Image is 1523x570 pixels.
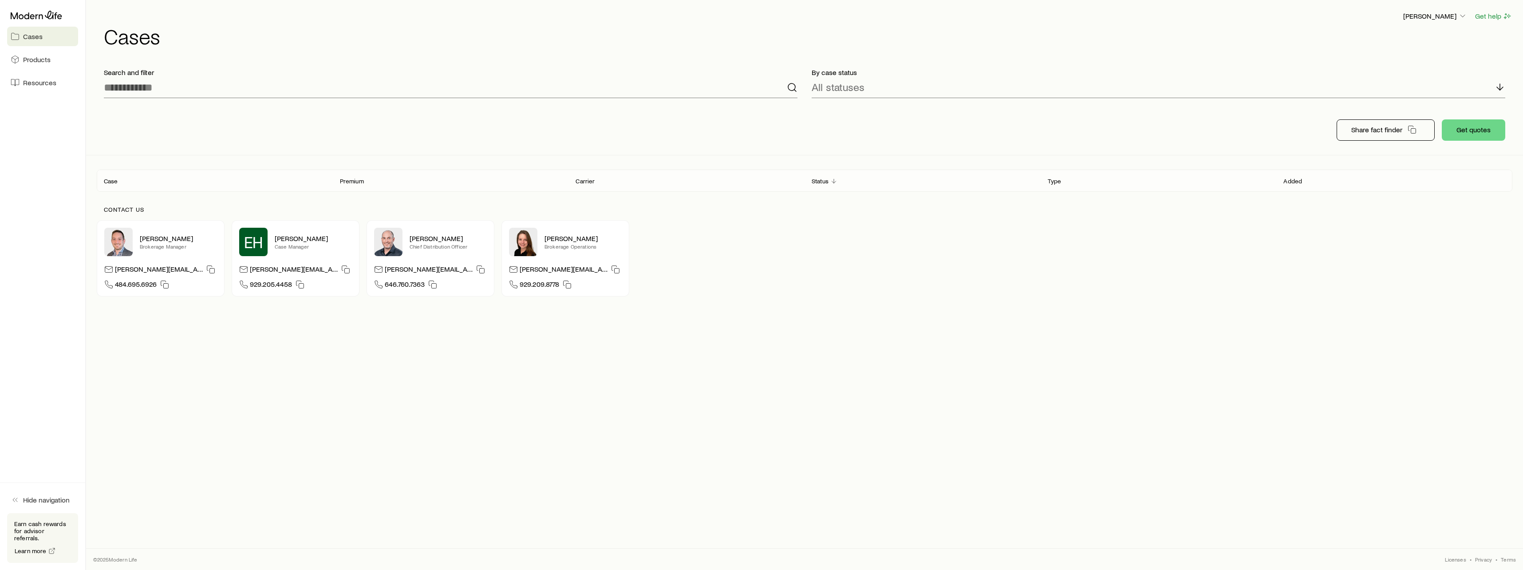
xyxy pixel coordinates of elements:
[812,81,864,93] p: All statuses
[14,520,71,542] p: Earn cash rewards for advisor referrals.
[23,78,56,87] span: Resources
[1501,556,1516,563] a: Terms
[7,27,78,46] a: Cases
[7,513,78,563] div: Earn cash rewards for advisor referrals.Learn more
[275,234,352,243] p: [PERSON_NAME]
[1475,556,1492,563] a: Privacy
[250,265,338,277] p: [PERSON_NAME][EMAIL_ADDRESS][DOMAIN_NAME]
[520,265,608,277] p: [PERSON_NAME][EMAIL_ADDRESS][DOMAIN_NAME]
[1048,178,1061,185] p: Type
[374,228,402,256] img: Dan Pierson
[140,234,217,243] p: [PERSON_NAME]
[1475,11,1512,21] button: Get help
[1337,119,1435,141] button: Share fact finder
[812,68,1505,77] p: By case status
[115,265,203,277] p: [PERSON_NAME][EMAIL_ADDRESS][DOMAIN_NAME]
[23,495,70,504] span: Hide navigation
[576,178,595,185] p: Carrier
[275,243,352,250] p: Case Manager
[1470,556,1472,563] span: •
[23,55,51,64] span: Products
[140,243,217,250] p: Brokerage Manager
[1283,178,1302,185] p: Added
[340,178,364,185] p: Premium
[244,233,263,251] span: EH
[104,68,797,77] p: Search and filter
[410,243,487,250] p: Chief Distribution Officer
[15,548,47,554] span: Learn more
[1442,119,1505,141] button: Get quotes
[104,25,1512,47] h1: Cases
[385,265,473,277] p: [PERSON_NAME][EMAIL_ADDRESS][DOMAIN_NAME]
[544,243,622,250] p: Brokerage Operations
[1495,556,1497,563] span: •
[93,556,138,563] p: © 2025 Modern Life
[23,32,43,41] span: Cases
[410,234,487,243] p: [PERSON_NAME]
[812,178,829,185] p: Status
[1351,125,1402,134] p: Share fact finder
[520,280,559,292] span: 929.209.8778
[97,170,1512,192] div: Client cases
[7,50,78,69] a: Products
[509,228,537,256] img: Ellen Wall
[104,178,118,185] p: Case
[544,234,622,243] p: [PERSON_NAME]
[104,206,1505,213] p: Contact us
[1445,556,1466,563] a: Licenses
[104,228,133,256] img: Brandon Parry
[1403,11,1468,22] button: [PERSON_NAME]
[1403,12,1467,20] p: [PERSON_NAME]
[385,280,425,292] span: 646.760.7363
[7,490,78,510] button: Hide navigation
[7,73,78,92] a: Resources
[115,280,157,292] span: 484.695.6926
[250,280,292,292] span: 929.205.4458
